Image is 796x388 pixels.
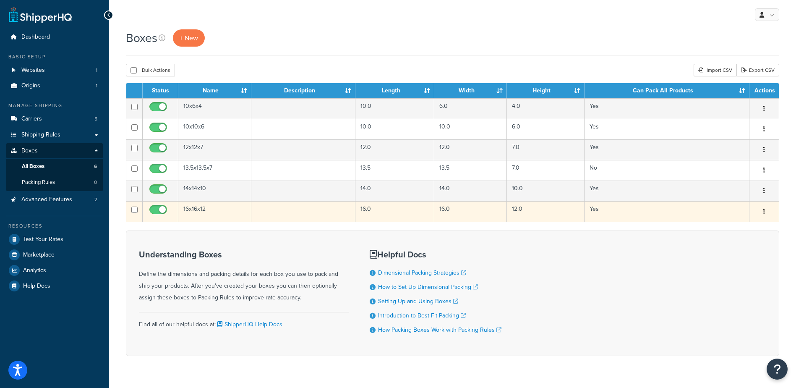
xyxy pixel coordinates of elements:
[355,181,434,201] td: 14.0
[178,160,251,181] td: 13.5x13.5x7
[378,297,458,306] a: Setting Up and Using Boxes
[507,98,584,119] td: 4.0
[6,175,103,190] li: Packing Rules
[585,139,749,160] td: Yes
[23,236,63,243] span: Test Your Rates
[6,102,103,109] div: Manage Shipping
[736,64,779,76] a: Export CSV
[585,181,749,201] td: Yes
[96,82,97,89] span: 1
[94,196,97,203] span: 2
[434,181,507,201] td: 14.0
[6,159,103,174] a: All Boxes 6
[21,67,45,74] span: Websites
[6,143,103,159] a: Boxes
[9,6,72,23] a: ShipperHQ Home
[507,181,584,201] td: 10.0
[585,119,749,139] td: Yes
[6,127,103,143] a: Shipping Rules
[378,268,466,277] a: Dimensional Packing Strategies
[355,139,434,160] td: 12.0
[355,83,434,98] th: Length : activate to sort column ascending
[378,325,501,334] a: How Packing Boxes Work with Packing Rules
[507,201,584,222] td: 12.0
[178,201,251,222] td: 16x16x12
[6,78,103,94] a: Origins 1
[6,111,103,127] a: Carriers 5
[6,192,103,207] a: Advanced Features 2
[749,83,779,98] th: Actions
[434,139,507,160] td: 12.0
[23,252,55,259] span: Marketplace
[6,78,103,94] li: Origins
[355,119,434,139] td: 10.0
[6,247,103,262] a: Marketplace
[6,278,103,294] a: Help Docs
[139,250,349,304] div: Define the dimensions and packing details for each box you use to pack and ship your products. Af...
[6,29,103,45] a: Dashboard
[139,250,349,259] h3: Understanding Boxes
[585,201,749,222] td: Yes
[6,63,103,78] a: Websites 1
[355,201,434,222] td: 16.0
[139,312,349,330] div: Find all of our helpful docs at:
[21,147,38,155] span: Boxes
[126,30,157,46] h1: Boxes
[178,119,251,139] td: 10x10x6
[434,160,507,181] td: 13.5
[434,119,507,139] td: 10.0
[434,98,507,119] td: 6.0
[251,83,356,98] th: Description : activate to sort column ascending
[507,83,584,98] th: Height : activate to sort column ascending
[355,98,434,119] td: 10.0
[6,263,103,278] a: Analytics
[126,64,175,76] button: Bulk Actions
[6,63,103,78] li: Websites
[434,201,507,222] td: 16.0
[96,67,97,74] span: 1
[378,283,478,291] a: How to Set Up Dimensional Packing
[178,181,251,201] td: 14x14x10
[6,143,103,191] li: Boxes
[6,159,103,174] li: All Boxes
[370,250,501,259] h3: Helpful Docs
[22,163,44,170] span: All Boxes
[178,139,251,160] td: 12x12x7
[173,29,205,47] a: + New
[21,131,60,139] span: Shipping Rules
[21,196,72,203] span: Advanced Features
[6,175,103,190] a: Packing Rules 0
[6,53,103,60] div: Basic Setup
[6,232,103,247] a: Test Your Rates
[216,320,282,329] a: ShipperHQ Help Docs
[180,33,198,43] span: + New
[507,119,584,139] td: 6.0
[378,311,466,320] a: Introduction to Best Fit Packing
[767,359,788,380] button: Open Resource Center
[355,160,434,181] td: 13.5
[21,34,50,41] span: Dashboard
[21,82,40,89] span: Origins
[434,83,507,98] th: Width : activate to sort column ascending
[178,83,251,98] th: Name : activate to sort column ascending
[22,179,55,186] span: Packing Rules
[21,115,42,123] span: Carriers
[585,160,749,181] td: No
[94,115,97,123] span: 5
[585,98,749,119] td: Yes
[507,139,584,160] td: 7.0
[507,160,584,181] td: 7.0
[694,64,736,76] div: Import CSV
[143,83,178,98] th: Status
[23,283,50,290] span: Help Docs
[6,111,103,127] li: Carriers
[23,267,46,274] span: Analytics
[585,83,749,98] th: Can Pack All Products : activate to sort column ascending
[94,163,97,170] span: 6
